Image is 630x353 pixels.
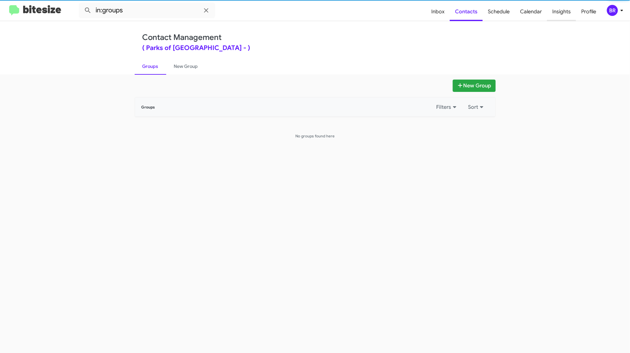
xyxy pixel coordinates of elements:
[142,45,488,51] div: ( Parks of [GEOGRAPHIC_DATA] - )
[142,32,222,42] a: Contact Management
[576,2,601,21] a: Profile
[515,2,547,21] a: Calendar
[547,2,576,21] a: Insights
[450,2,483,21] a: Contacts
[607,5,618,16] div: BR
[464,101,489,113] button: Sort
[426,2,450,21] a: Inbox
[79,3,215,18] input: Search
[166,58,206,75] a: New Group
[135,133,496,139] h5: No groups found here
[135,58,166,75] a: Groups
[601,5,623,16] button: BR
[433,101,462,113] button: Filters
[483,2,515,21] a: Schedule
[453,80,496,92] button: New Group
[141,105,155,109] span: Groups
